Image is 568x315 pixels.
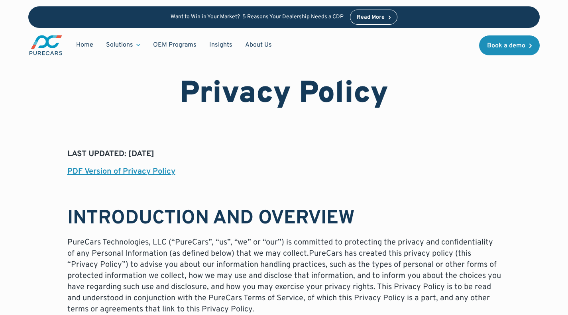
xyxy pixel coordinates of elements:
a: Insights [203,37,239,53]
a: About Us [239,37,278,53]
img: purecars logo [28,34,63,56]
a: Read More [350,10,398,25]
p: ‍ [67,184,501,195]
p: Want to Win in Your Market? 5 Reasons Your Dealership Needs a CDP [171,14,344,21]
h6: LAST UPDATED: [DATE] [67,132,501,142]
div: Book a demo [487,43,525,49]
strong: LAST UPDATED: [DATE] [67,149,154,159]
div: Read More [357,15,385,20]
p: PureCars Technologies, LLC (“PureCars”, “us”, “we” or “our”) is committed to protecting the priva... [67,237,501,315]
a: OEM Programs [147,37,203,53]
a: PDF Version of Privacy Policy [67,166,175,177]
div: Solutions [100,37,147,53]
div: Solutions [106,41,133,49]
a: Book a demo [479,35,540,55]
a: main [28,34,63,56]
h1: Privacy Policy [180,76,388,113]
strong: INTRODUCTION AND OVERVIEW [67,207,355,231]
a: Home [70,37,100,53]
